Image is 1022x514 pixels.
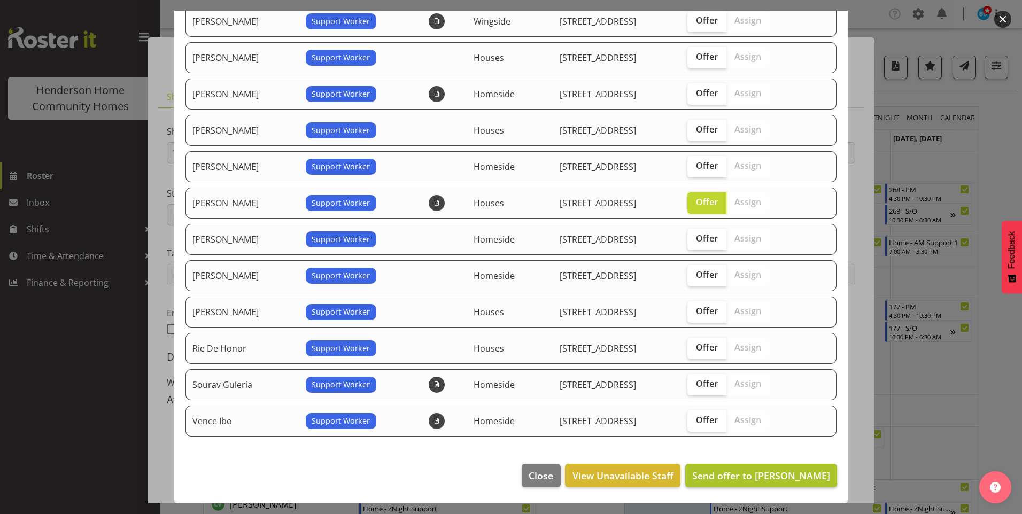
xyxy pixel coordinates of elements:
[560,415,636,427] span: [STREET_ADDRESS]
[185,115,299,146] td: [PERSON_NAME]
[474,233,515,245] span: Homeside
[312,342,370,354] span: Support Worker
[734,342,761,353] span: Assign
[685,464,837,487] button: Send offer to [PERSON_NAME]
[312,233,370,245] span: Support Worker
[734,378,761,389] span: Assign
[522,464,560,487] button: Close
[185,224,299,255] td: [PERSON_NAME]
[474,342,504,354] span: Houses
[696,197,718,207] span: Offer
[312,306,370,318] span: Support Worker
[560,270,636,282] span: [STREET_ADDRESS]
[529,469,553,482] span: Close
[312,415,370,427] span: Support Worker
[185,297,299,328] td: [PERSON_NAME]
[560,233,636,245] span: [STREET_ADDRESS]
[185,188,299,219] td: [PERSON_NAME]
[312,88,370,100] span: Support Worker
[696,342,718,353] span: Offer
[734,197,761,207] span: Assign
[312,161,370,173] span: Support Worker
[734,88,761,98] span: Assign
[565,464,680,487] button: View Unavailable Staff
[474,88,515,100] span: Homeside
[696,306,718,316] span: Offer
[990,482,1001,493] img: help-xxl-2.png
[312,52,370,64] span: Support Worker
[312,124,370,136] span: Support Worker
[560,197,636,209] span: [STREET_ADDRESS]
[1007,231,1017,269] span: Feedback
[474,306,504,318] span: Houses
[474,270,515,282] span: Homeside
[560,52,636,64] span: [STREET_ADDRESS]
[560,15,636,27] span: [STREET_ADDRESS]
[734,160,761,171] span: Assign
[185,260,299,291] td: [PERSON_NAME]
[560,306,636,318] span: [STREET_ADDRESS]
[312,270,370,282] span: Support Worker
[696,415,718,425] span: Offer
[185,333,299,364] td: Rie De Honor
[734,51,761,62] span: Assign
[560,88,636,100] span: [STREET_ADDRESS]
[474,415,515,427] span: Homeside
[1002,221,1022,293] button: Feedback - Show survey
[734,233,761,244] span: Assign
[474,379,515,391] span: Homeside
[474,161,515,173] span: Homeside
[560,161,636,173] span: [STREET_ADDRESS]
[734,415,761,425] span: Assign
[734,269,761,280] span: Assign
[560,124,636,136] span: [STREET_ADDRESS]
[312,379,370,391] span: Support Worker
[474,15,510,27] span: Wingside
[692,469,830,482] span: Send offer to [PERSON_NAME]
[696,233,718,244] span: Offer
[696,160,718,171] span: Offer
[185,151,299,182] td: [PERSON_NAME]
[560,379,636,391] span: [STREET_ADDRESS]
[696,88,718,98] span: Offer
[696,15,718,26] span: Offer
[312,15,370,27] span: Support Worker
[734,124,761,135] span: Assign
[696,378,718,389] span: Offer
[312,197,370,209] span: Support Worker
[185,79,299,110] td: [PERSON_NAME]
[696,269,718,280] span: Offer
[185,6,299,37] td: [PERSON_NAME]
[734,306,761,316] span: Assign
[474,197,504,209] span: Houses
[185,369,299,400] td: Sourav Guleria
[696,124,718,135] span: Offer
[560,342,636,354] span: [STREET_ADDRESS]
[572,469,673,482] span: View Unavailable Staff
[696,51,718,62] span: Offer
[474,52,504,64] span: Houses
[734,15,761,26] span: Assign
[185,406,299,437] td: Vence Ibo
[185,42,299,73] td: [PERSON_NAME]
[474,124,504,136] span: Houses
